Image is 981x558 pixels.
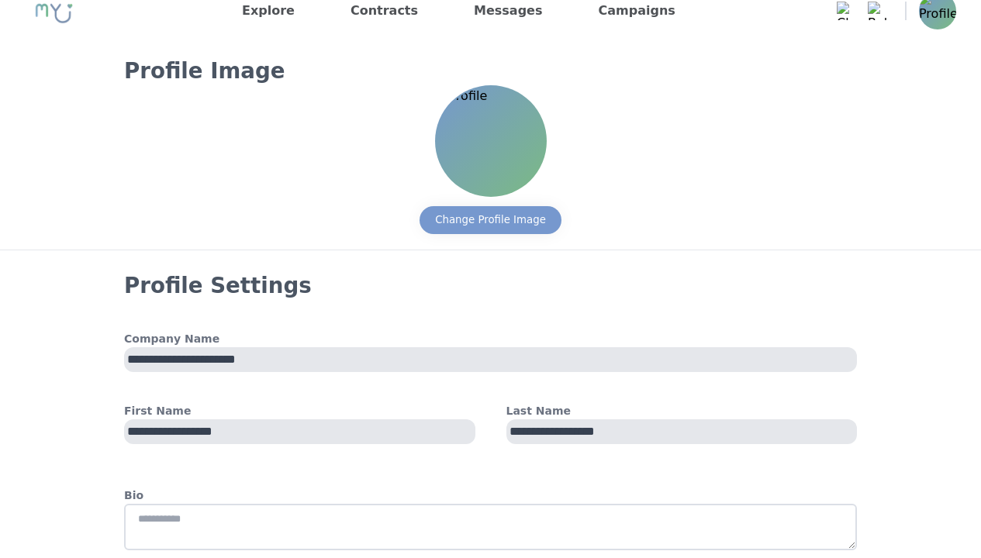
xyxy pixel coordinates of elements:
img: Profile [437,87,545,195]
h3: Profile Image [124,57,857,85]
h4: Bio [124,487,857,504]
h4: Last Name [506,403,858,419]
button: Change Profile Image [420,206,561,234]
h3: Profile Settings [124,272,857,300]
img: Chat [837,2,855,20]
h4: Company Name [124,331,857,347]
div: Change Profile Image [435,212,546,228]
h4: First Name [124,403,475,419]
img: Bell [868,2,886,20]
